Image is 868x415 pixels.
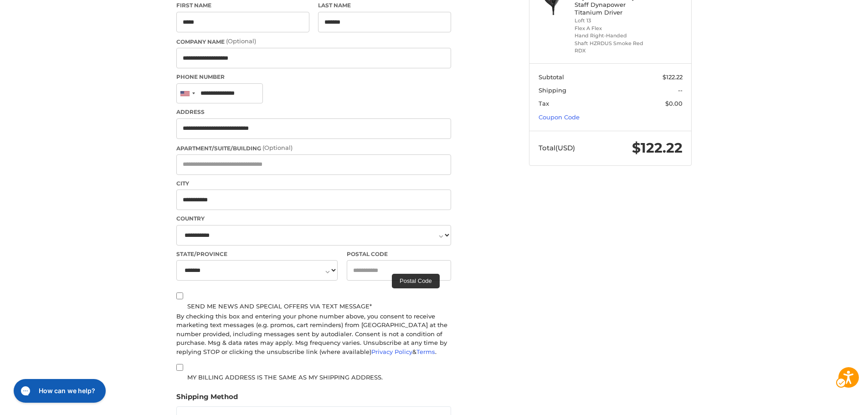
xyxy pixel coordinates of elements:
[793,390,868,415] iframe: Google Iframe | Google Customer Reviews
[176,1,309,10] label: First Name
[176,364,183,371] input: My billing address is the same as my shipping address.
[176,83,263,104] input: Phone Number. +1 201-555-0123
[539,113,580,121] a: Coupon Code
[539,143,575,152] span: Total (USD)
[176,190,451,210] input: City
[176,12,309,32] input: First Name
[176,302,451,310] label: Send me news and special offers via text message*
[176,215,451,223] label: Country
[347,250,452,258] label: Postal Code
[678,87,683,94] span: --
[575,17,644,25] li: Loft 13
[262,144,293,151] small: (Optional)
[176,374,451,381] label: My billing address is the same as my shipping address.
[371,348,412,355] a: Privacy Policy
[575,25,644,32] li: Flex A Flex
[665,100,683,107] span: $0.00
[176,312,451,357] div: By checking this box and entering your phone number above, you consent to receive marketing text ...
[575,40,644,55] li: Shaft HZRDUS Smoke Red RDX
[632,139,683,156] span: $122.22
[575,32,644,40] li: Hand Right-Handed
[176,73,451,81] label: Phone Number
[318,12,451,32] input: Last Name
[663,73,683,81] span: $122.22
[347,260,452,281] input: Postal Code
[539,73,564,81] span: Subtotal
[9,376,108,406] iframe: Iframe | Gorgias live chat messenger
[176,154,451,175] input: Apartment/Suite/Building (Optional)
[176,250,338,258] label: State/Province
[176,37,451,46] label: Company Name
[416,348,435,355] a: Terms
[176,48,451,68] input: Company Name (Optional)
[176,225,451,246] select: Country
[176,260,338,281] select: State/Province
[176,179,451,188] label: City
[176,143,451,153] label: Apartment/Suite/Building
[226,37,256,45] small: (Optional)
[539,87,566,94] span: Shipping
[176,108,451,116] label: Address
[176,392,238,406] legend: Shipping Method
[176,292,183,299] input: Send me news and special offers via text message*
[539,100,549,107] span: Tax
[318,1,451,10] label: Last Name
[176,118,451,139] input: Address
[177,84,198,103] div: United States: +1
